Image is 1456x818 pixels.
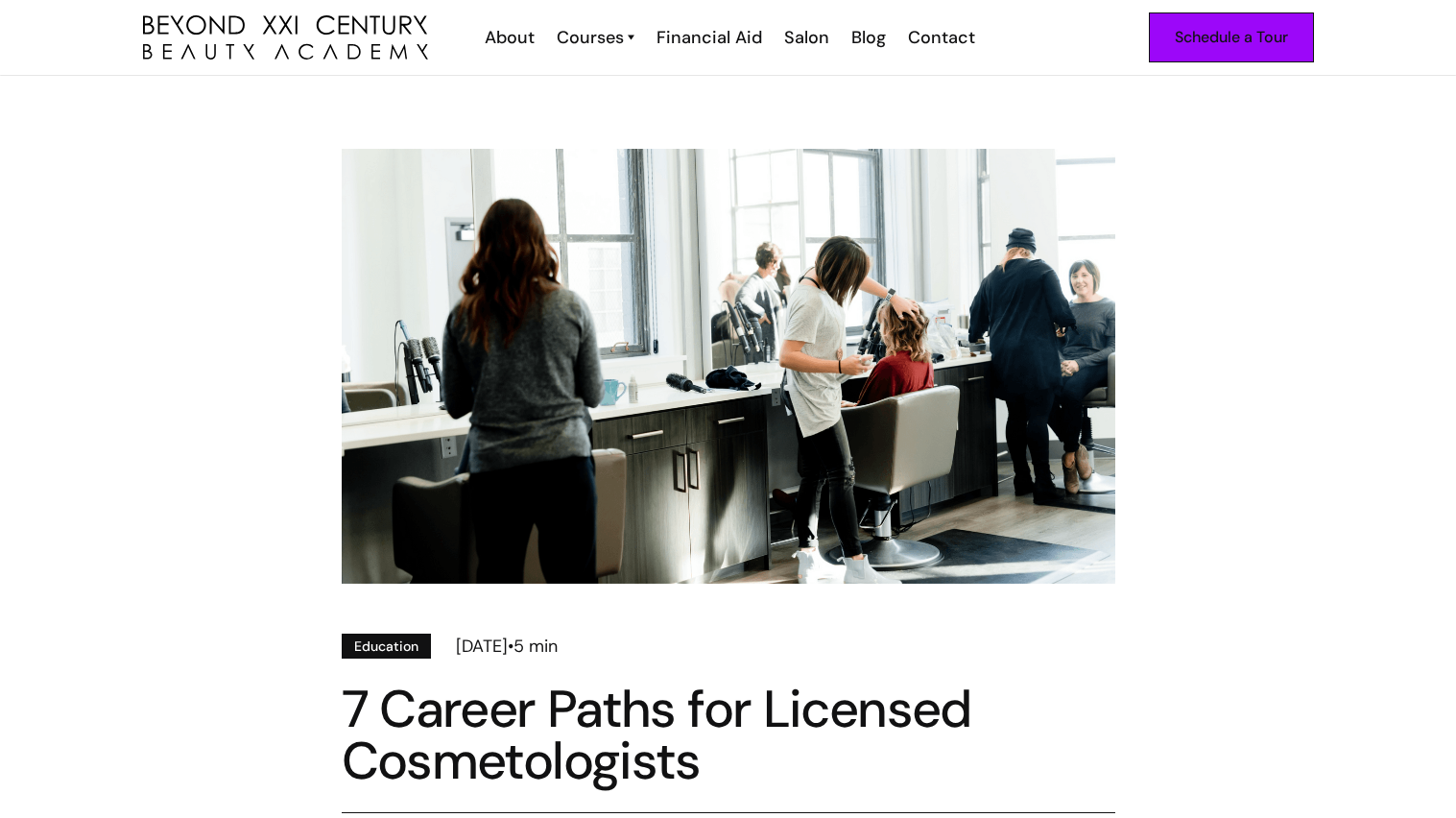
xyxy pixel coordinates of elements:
[656,25,762,50] div: Financial Aid
[354,636,418,657] div: Education
[456,634,508,659] div: [DATE]
[908,25,975,50] div: Contact
[342,149,1115,584] img: hair stylist at a salon
[1149,12,1314,62] a: Schedule a Tour
[342,684,1115,787] h1: 7 Career Paths for Licensed Cosmetologists
[772,25,839,50] a: Salon
[485,25,535,50] div: About
[784,25,829,50] div: Salon
[851,25,886,50] div: Blog
[557,25,634,50] a: Courses
[1175,25,1288,50] div: Schedule a Tour
[342,634,431,659] a: Education
[895,25,985,50] a: Contact
[557,25,624,50] div: Courses
[644,25,772,50] a: Financial Aid
[143,15,428,60] a: home
[143,15,428,60] img: beyond 21st century beauty academy logo
[839,25,895,50] a: Blog
[513,634,558,659] div: 5 min
[472,25,544,50] a: About
[508,634,513,659] div: •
